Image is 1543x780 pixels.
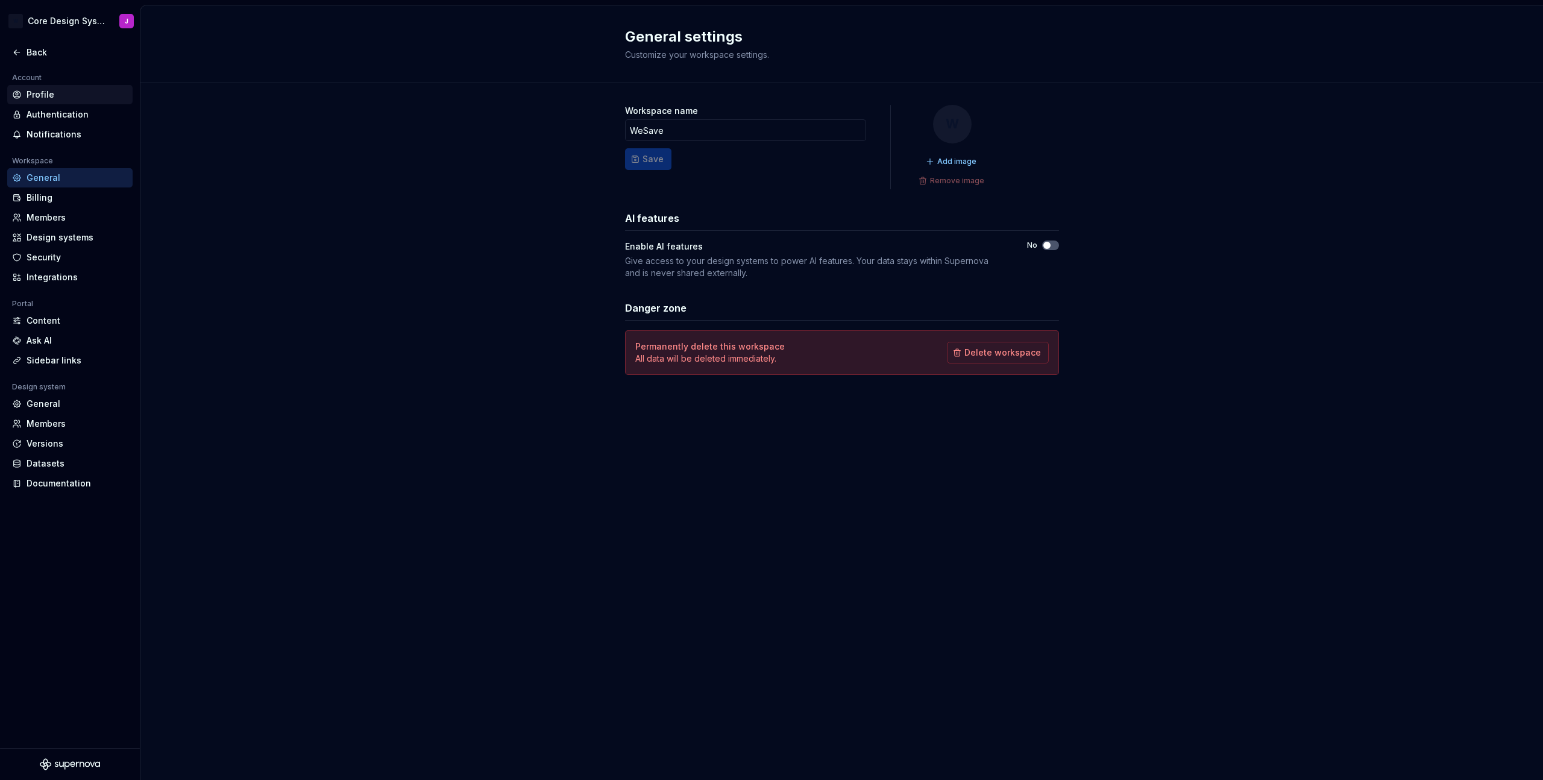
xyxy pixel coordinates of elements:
div: Authentication [27,109,128,121]
a: Back [7,43,133,62]
h2: General settings [625,27,1045,46]
div: Content [27,315,128,327]
div: Members [27,212,128,224]
div: Design systems [27,231,128,244]
div: Notifications [27,128,128,140]
div: W [933,105,972,143]
a: Content [7,311,133,330]
div: Sidebar links [27,354,128,366]
a: Authentication [7,105,133,124]
button: WCore Design SystemJ [2,8,137,34]
div: Members [27,418,128,430]
div: Datasets [27,458,128,470]
a: Security [7,248,133,267]
button: Delete workspace [947,342,1049,363]
span: Delete workspace [964,347,1041,359]
div: Enable AI features [625,241,703,253]
label: Workspace name [625,105,698,117]
div: Integrations [27,271,128,283]
h4: Permanently delete this workspace [635,341,785,353]
div: General [27,172,128,184]
div: Portal [7,297,38,311]
div: J [125,16,128,26]
div: Core Design System [28,15,105,27]
div: W [8,14,23,28]
div: Give access to your design systems to power AI features. Your data stays within Supernova and is ... [625,255,1005,279]
a: Documentation [7,474,133,493]
a: Datasets [7,454,133,473]
a: Profile [7,85,133,104]
h3: AI features [625,211,679,225]
p: All data will be deleted immediately. [635,353,785,365]
div: Back [27,46,128,58]
a: Notifications [7,125,133,144]
div: Versions [27,438,128,450]
div: Security [27,251,128,263]
a: Ask AI [7,331,133,350]
svg: Supernova Logo [40,758,100,770]
div: Documentation [27,477,128,489]
label: No [1027,241,1037,250]
a: Sidebar links [7,351,133,370]
a: Integrations [7,268,133,287]
button: Add image [922,153,982,170]
a: Members [7,414,133,433]
div: Design system [7,380,71,394]
a: General [7,394,133,414]
div: Profile [27,89,128,101]
a: General [7,168,133,187]
a: Design systems [7,228,133,247]
div: Workspace [7,154,58,168]
a: Versions [7,434,133,453]
div: General [27,398,128,410]
a: Billing [7,188,133,207]
span: Customize your workspace settings. [625,49,769,60]
span: Add image [937,157,976,166]
h3: Danger zone [625,301,687,315]
div: Account [7,71,46,85]
a: Members [7,208,133,227]
div: Ask AI [27,335,128,347]
div: Billing [27,192,128,204]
